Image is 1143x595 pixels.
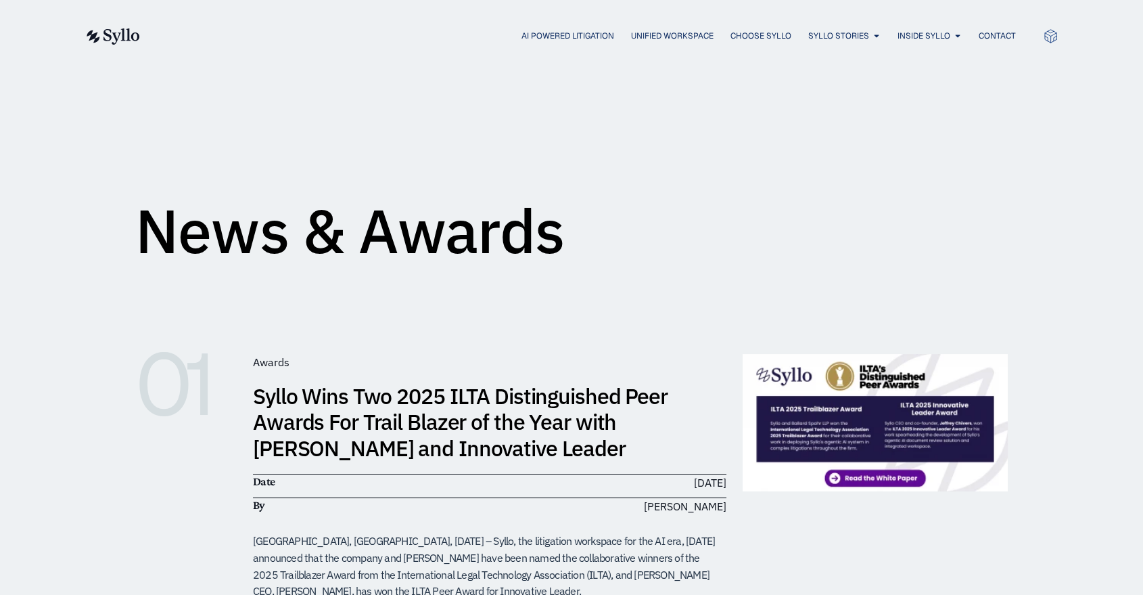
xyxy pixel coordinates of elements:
[730,30,791,42] a: Choose Syllo
[631,30,714,42] a: Unified Workspace
[897,30,950,42] a: Inside Syllo
[167,30,1016,43] div: Menu Toggle
[253,355,289,369] span: Awards
[979,30,1016,42] a: Contact
[694,476,726,489] time: [DATE]
[253,498,483,513] h6: By
[521,30,614,42] a: AI Powered Litigation
[644,498,726,514] span: [PERSON_NAME]
[135,354,237,415] h6: 01
[253,475,483,489] h6: Date
[743,354,1008,491] img: White-Paper-Preview-V2-1
[808,30,869,42] a: Syllo Stories
[167,30,1016,43] nav: Menu
[135,200,565,261] h1: News & Awards
[253,382,668,462] a: Syllo Wins Two 2025 ILTA Distinguished Peer Awards For Trail Blazer of the Year with [PERSON_NAME...
[85,28,140,45] img: syllo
